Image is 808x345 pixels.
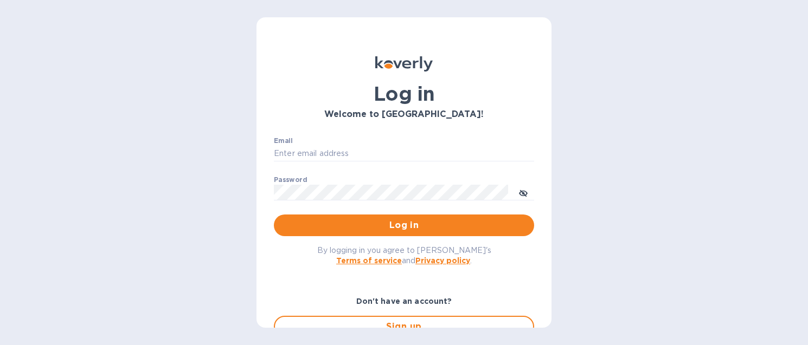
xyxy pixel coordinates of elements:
span: Log in [283,219,525,232]
button: toggle password visibility [512,181,534,203]
span: Sign up [284,320,524,333]
img: Koverly [375,56,433,71]
b: Don't have an account? [356,297,452,305]
h3: Welcome to [GEOGRAPHIC_DATA]! [274,109,534,120]
span: By logging in you agree to [PERSON_NAME]'s and . [317,246,491,265]
button: Log in [274,214,534,236]
a: Privacy policy [415,256,470,265]
label: Password [274,177,307,183]
label: Email [274,138,293,144]
a: Terms of service [336,256,402,265]
input: Enter email address [274,146,534,162]
h1: Log in [274,82,534,105]
button: Sign up [274,316,534,337]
